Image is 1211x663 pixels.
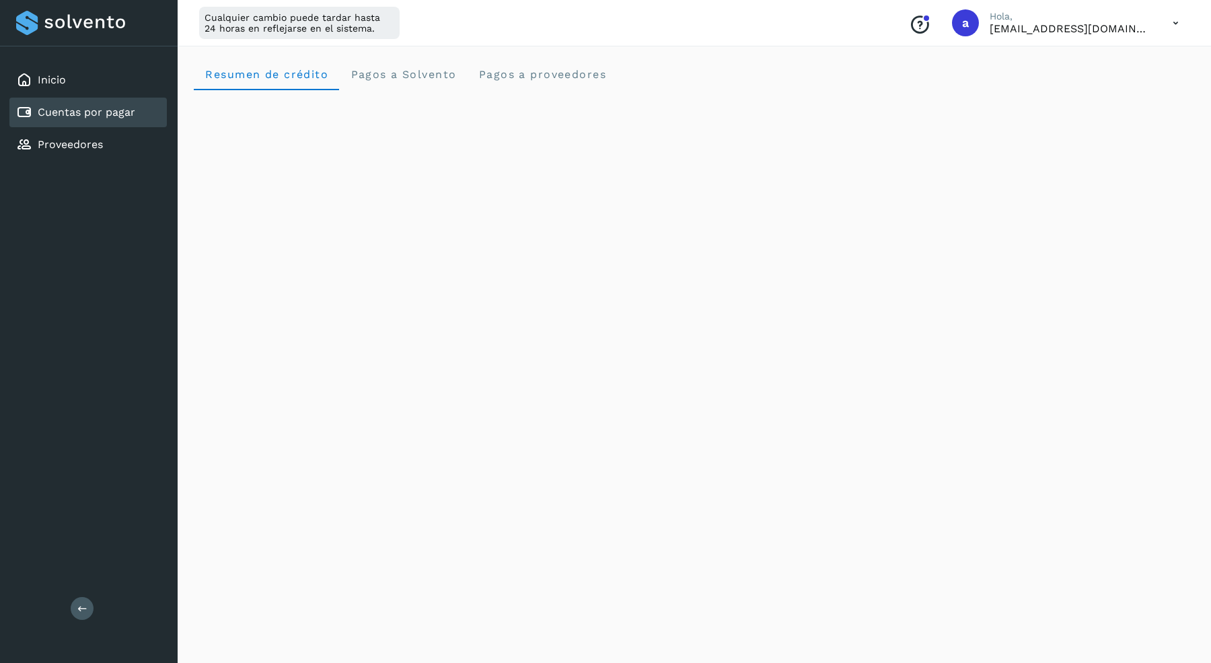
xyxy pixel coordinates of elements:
p: Hola, [990,11,1151,22]
p: administracion1@mablo.mx [990,22,1151,35]
span: Pagos a proveedores [478,68,606,81]
a: Inicio [38,73,66,86]
div: Inicio [9,65,167,95]
div: Cualquier cambio puede tardar hasta 24 horas en reflejarse en el sistema. [199,7,400,39]
div: Cuentas por pagar [9,98,167,127]
span: Resumen de crédito [205,68,328,81]
div: Proveedores [9,130,167,160]
a: Proveedores [38,138,103,151]
a: Cuentas por pagar [38,106,135,118]
span: Pagos a Solvento [350,68,456,81]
